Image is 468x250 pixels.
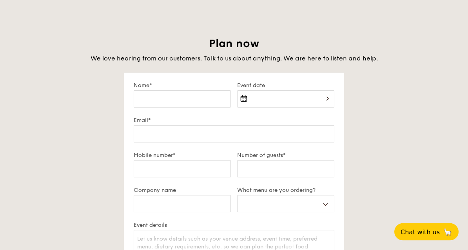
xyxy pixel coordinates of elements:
[401,228,440,236] span: Chat with us
[394,223,459,241] button: Chat with us🦙
[209,37,259,51] span: Plan now
[134,152,231,159] label: Mobile number*
[91,55,378,62] span: We love hearing from our customers. Talk to us about anything. We are here to listen and help.
[237,82,334,89] label: Event date
[237,187,334,194] label: What menu are you ordering?
[443,228,452,237] span: 🦙
[134,82,231,89] label: Name*
[237,152,334,159] label: Number of guests*
[134,187,231,194] label: Company name
[134,117,334,124] label: Email*
[134,222,334,229] label: Event details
